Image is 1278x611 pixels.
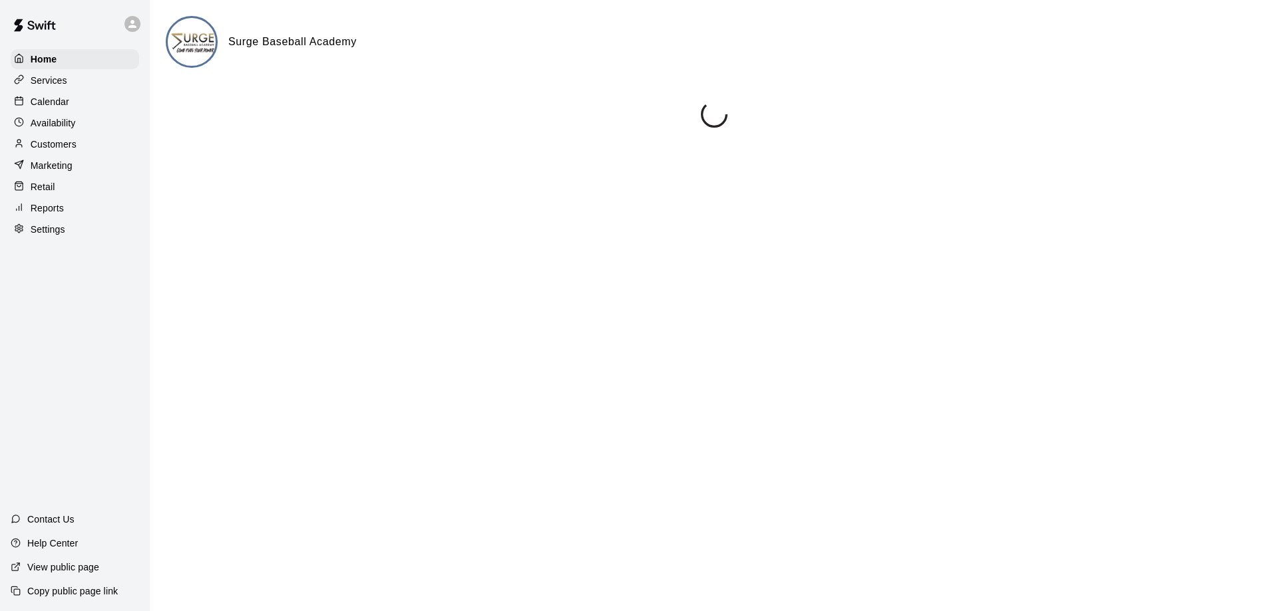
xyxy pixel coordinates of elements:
a: Retail [11,177,139,197]
p: Home [31,53,57,66]
a: Customers [11,134,139,154]
p: Help Center [27,537,78,550]
h6: Surge Baseball Academy [228,33,357,51]
a: Reports [11,198,139,218]
p: Retail [31,180,55,193]
p: Calendar [31,95,69,108]
p: Availability [31,116,76,130]
a: Home [11,49,139,69]
a: Services [11,70,139,90]
a: Calendar [11,92,139,112]
a: Settings [11,219,139,239]
p: View public page [27,560,99,574]
p: Services [31,74,67,87]
p: Settings [31,223,65,236]
p: Customers [31,138,77,151]
p: Reports [31,201,64,215]
a: Availability [11,113,139,133]
a: Marketing [11,156,139,176]
p: Copy public page link [27,584,118,598]
p: Marketing [31,159,73,172]
img: Surge Baseball Academy logo [168,18,218,68]
p: Contact Us [27,513,75,526]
